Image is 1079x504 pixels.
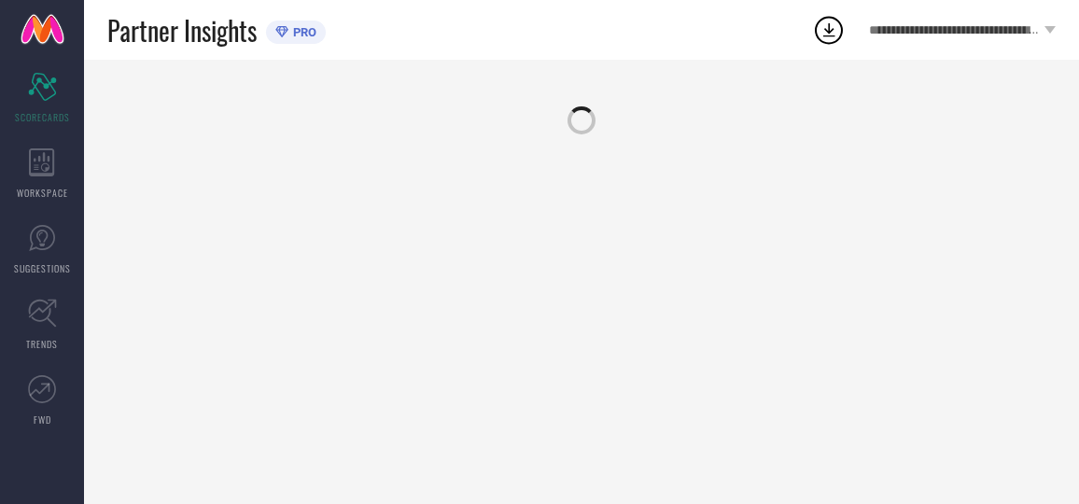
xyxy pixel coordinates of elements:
span: Partner Insights [107,11,257,49]
span: SUGGESTIONS [14,261,71,275]
span: FWD [34,413,51,427]
span: SCORECARDS [15,110,70,124]
span: PRO [288,25,316,39]
span: WORKSPACE [17,186,68,200]
div: Open download list [812,13,846,47]
span: TRENDS [26,337,58,351]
